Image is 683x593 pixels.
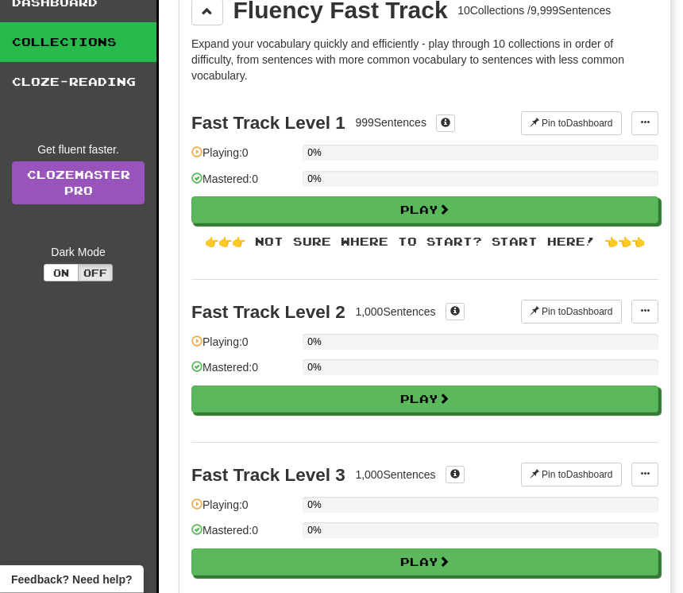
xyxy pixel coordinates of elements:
[191,234,658,250] div: 👉👉👉 Not sure where to start? Start here! 👈👈👈
[44,265,79,282] button: On
[12,142,145,158] div: Get fluent faster.
[191,145,295,172] div: Playing: 0
[191,37,658,84] p: Expand your vocabulary quickly and efficiently - play through 10 collections in order of difficul...
[521,463,622,487] button: Pin toDashboard
[191,466,345,486] div: Fast Track Level 3
[521,300,622,324] button: Pin toDashboard
[457,3,611,19] div: 10 Collections / 9,999 Sentences
[191,523,295,549] div: Mastered: 0
[191,114,345,134] div: Fast Track Level 1
[191,549,658,576] button: Play
[191,498,295,524] div: Playing: 0
[12,245,145,261] div: Dark Mode
[191,335,295,361] div: Playing: 0
[191,197,658,224] button: Play
[521,112,622,136] button: Pin toDashboard
[355,304,435,320] div: 1,000 Sentences
[191,386,658,413] button: Play
[355,467,435,483] div: 1,000 Sentences
[12,162,145,205] a: ClozemasterPro
[191,172,295,198] div: Mastered: 0
[11,572,132,587] span: Open feedback widget
[191,303,345,323] div: Fast Track Level 2
[191,360,295,386] div: Mastered: 0
[78,265,113,282] button: Off
[355,115,426,131] div: 999 Sentences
